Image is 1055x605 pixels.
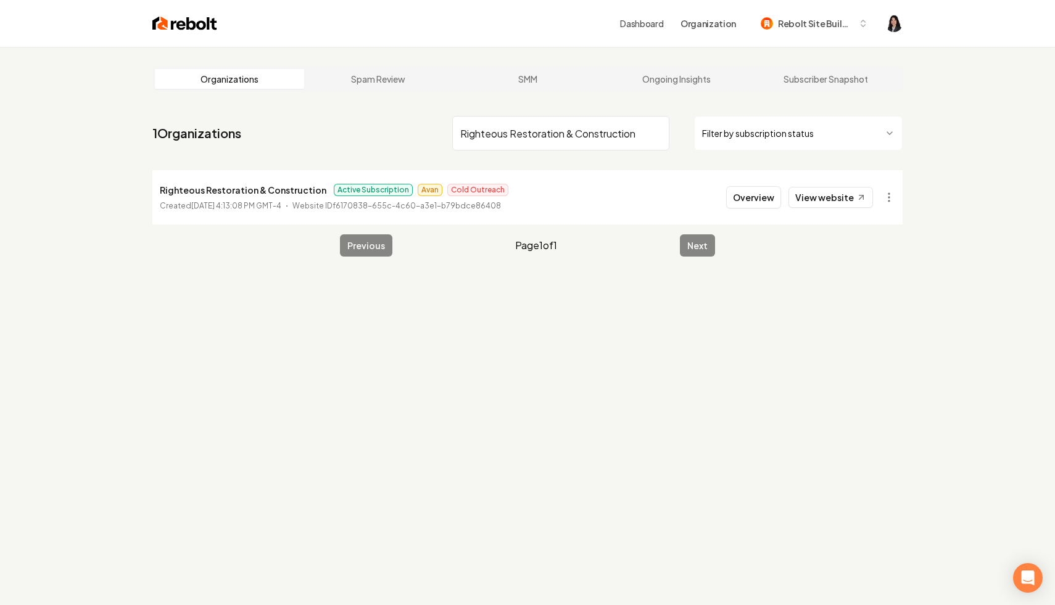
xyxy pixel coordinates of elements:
span: Page 1 of 1 [515,238,557,253]
p: Righteous Restoration & Construction [160,183,326,197]
span: Cold Outreach [447,184,508,196]
div: Open Intercom Messenger [1013,563,1043,593]
span: Rebolt Site Builder [778,17,853,30]
input: Search by name or ID [452,116,669,150]
button: Open user button [885,15,903,32]
time: [DATE] 4:13:08 PM GMT-4 [191,201,281,210]
button: Organization [673,12,743,35]
p: Created [160,200,281,212]
a: Organizations [155,69,304,89]
a: Dashboard [620,17,663,30]
a: View website [788,187,873,208]
span: Active Subscription [334,184,413,196]
span: Avan [418,184,442,196]
img: Haley Paramoure [885,15,903,32]
img: Rebolt Logo [152,15,217,32]
a: Ongoing Insights [602,69,751,89]
img: Rebolt Site Builder [761,17,773,30]
p: Website ID f6170838-655c-4c60-a3e1-b79bdce86408 [292,200,501,212]
button: Overview [726,186,781,208]
a: Spam Review [304,69,453,89]
a: SMM [453,69,602,89]
a: Subscriber Snapshot [751,69,900,89]
a: 1Organizations [152,125,241,142]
